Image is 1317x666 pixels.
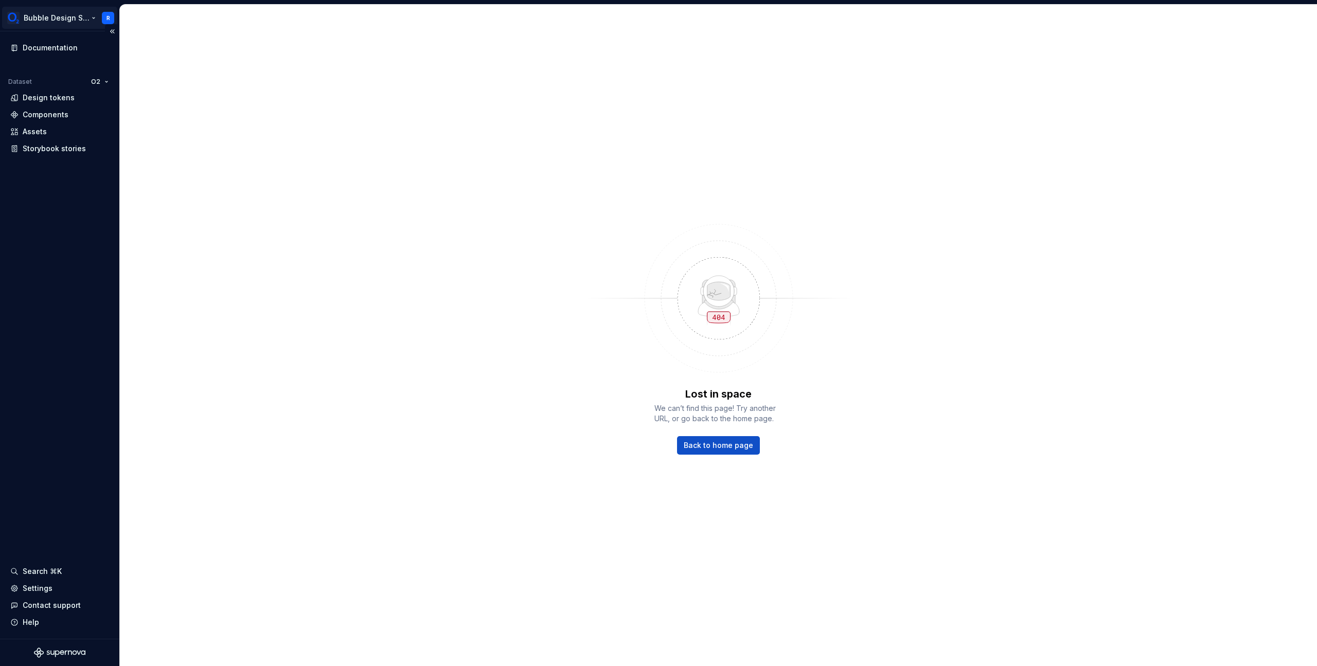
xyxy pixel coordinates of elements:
a: Back to home page [677,436,760,455]
button: Collapse sidebar [105,24,119,39]
div: Assets [23,127,47,137]
div: Contact support [23,600,81,610]
div: Components [23,110,68,120]
a: Design tokens [6,89,113,106]
div: Documentation [23,43,78,53]
button: Contact support [6,597,113,614]
a: Storybook stories [6,140,113,157]
button: Bubble Design SystemR [2,7,117,29]
button: O2 [86,75,113,89]
div: Dataset [8,78,32,86]
button: Search ⌘K [6,563,113,580]
div: Search ⌘K [23,566,62,577]
span: We can’t find this page! Try another URL, or go back to the home page. [654,403,783,424]
img: 1a847f6c-1245-4c66-adf2-ab3a177fc91e.png [7,12,20,24]
div: Bubble Design System [24,13,90,23]
a: Settings [6,580,113,597]
div: Settings [23,583,52,593]
p: Lost in space [685,387,752,401]
a: Documentation [6,40,113,56]
span: Back to home page [684,440,753,451]
span: O2 [91,78,100,86]
div: Help [23,617,39,627]
a: Components [6,106,113,123]
a: Assets [6,123,113,140]
button: Help [6,614,113,631]
div: Storybook stories [23,143,86,154]
div: R [106,14,110,22]
svg: Supernova Logo [34,647,85,658]
div: Design tokens [23,93,75,103]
